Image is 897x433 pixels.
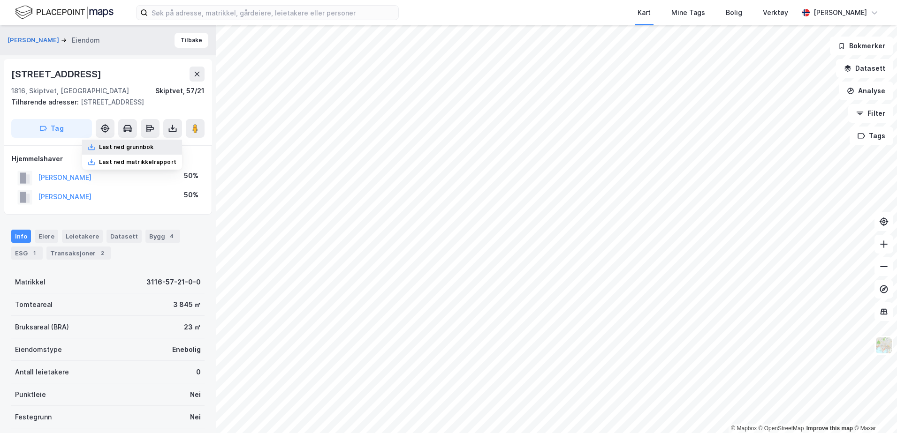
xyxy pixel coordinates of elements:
[850,127,893,145] button: Tags
[155,85,205,97] div: Skiptvet, 57/21
[759,425,804,432] a: OpenStreetMap
[190,411,201,423] div: Nei
[175,33,208,48] button: Tilbake
[11,67,103,82] div: [STREET_ADDRESS]
[172,344,201,355] div: Enebolig
[850,388,897,433] iframe: Chat Widget
[173,299,201,310] div: 3 845 ㎡
[848,104,893,123] button: Filter
[98,248,107,258] div: 2
[35,230,58,243] div: Eiere
[731,425,757,432] a: Mapbox
[190,389,201,400] div: Nei
[146,276,201,288] div: 3116-57-21-0-0
[11,85,129,97] div: 1816, Skiptvet, [GEOGRAPHIC_DATA]
[638,7,651,18] div: Kart
[184,189,198,201] div: 50%
[15,276,46,288] div: Matrikkel
[46,246,111,260] div: Transaksjoner
[184,321,201,333] div: 23 ㎡
[806,425,853,432] a: Improve this map
[836,59,893,78] button: Datasett
[99,143,153,151] div: Last ned grunnbok
[30,248,39,258] div: 1
[813,7,867,18] div: [PERSON_NAME]
[167,231,176,241] div: 4
[875,336,893,354] img: Z
[106,230,142,243] div: Datasett
[148,6,398,20] input: Søk på adresse, matrikkel, gårdeiere, leietakere eller personer
[763,7,788,18] div: Verktøy
[15,344,62,355] div: Eiendomstype
[726,7,742,18] div: Bolig
[11,246,43,260] div: ESG
[184,170,198,181] div: 50%
[72,35,100,46] div: Eiendom
[15,411,52,423] div: Festegrunn
[11,98,81,106] span: Tilhørende adresser:
[15,321,69,333] div: Bruksareal (BRA)
[99,158,176,166] div: Last ned matrikkelrapport
[15,389,46,400] div: Punktleie
[15,366,69,378] div: Antall leietakere
[15,299,53,310] div: Tomteareal
[671,7,705,18] div: Mine Tags
[62,230,103,243] div: Leietakere
[15,4,114,21] img: logo.f888ab2527a4732fd821a326f86c7f29.svg
[839,82,893,100] button: Analyse
[145,230,180,243] div: Bygg
[8,36,61,45] button: [PERSON_NAME]
[830,37,893,55] button: Bokmerker
[12,153,204,164] div: Hjemmelshaver
[11,119,92,138] button: Tag
[11,230,31,243] div: Info
[11,97,197,108] div: [STREET_ADDRESS]
[196,366,201,378] div: 0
